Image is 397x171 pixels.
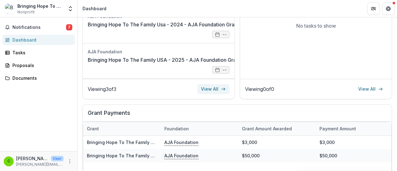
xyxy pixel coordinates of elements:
[316,125,360,132] div: Payment Amount
[238,149,316,162] div: $50,000
[2,22,75,32] button: Notifications7
[2,73,75,83] a: Documents
[238,122,316,135] div: Grant amount awarded
[316,122,393,135] div: Payment Amount
[161,122,238,135] div: Foundation
[316,149,393,162] div: $50,000
[66,24,72,30] span: 7
[87,140,275,145] a: Bringing Hope To The Family USA - 2025 - AJA Foundation Discretionary Payment Form
[83,125,103,132] div: Grant
[66,158,74,165] button: More
[245,85,274,93] p: Viewing 0 of 0
[197,84,230,94] a: View All
[238,125,296,132] div: Grant amount awarded
[164,152,198,159] p: AJA Foundation
[2,47,75,58] a: Tasks
[7,159,10,163] div: christine@bringinghopeusa.org
[12,62,70,69] div: Proposals
[16,162,64,167] p: [PERSON_NAME][EMAIL_ADDRESS][DOMAIN_NAME]
[316,136,393,149] div: $3,000
[17,3,64,9] div: Bringing Hope To The Family USA
[51,156,64,161] p: User
[12,25,66,30] span: Notifications
[80,4,109,13] nav: breadcrumb
[2,60,75,70] a: Proposals
[382,2,395,15] button: Get Help
[296,22,336,29] p: No tasks to show
[367,2,380,15] button: Partners
[238,136,316,149] div: $3,000
[17,9,35,15] span: Nonprofit
[355,84,387,94] a: View All
[88,56,268,64] a: Bringing Hope To The Family USA - 2025 - AJA Foundation Grant Application
[66,2,75,15] button: Open entity switcher
[12,75,70,81] div: Documents
[83,122,161,135] div: Grant
[16,155,48,162] p: [PERSON_NAME][EMAIL_ADDRESS][DOMAIN_NAME]
[12,37,70,43] div: Dashboard
[88,110,387,121] h2: Grant Payments
[88,21,267,28] a: Bringing Hope To The Family Usa - 2024 - AJA Foundation Grant Application
[87,153,253,158] a: Bringing Hope To The Family Usa - 2024 - AJA Foundation Grant Application
[161,125,193,132] div: Foundation
[5,4,15,14] img: Bringing Hope To The Family USA
[164,139,198,146] p: AJA Foundation
[88,85,116,93] p: Viewing 3 of 3
[2,35,75,45] a: Dashboard
[83,5,106,12] div: Dashboard
[12,49,70,56] div: Tasks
